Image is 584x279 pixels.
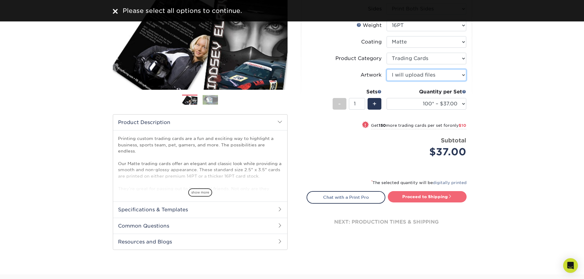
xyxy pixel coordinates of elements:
div: next: production times & shipping [307,204,467,240]
a: digitally printed [433,180,467,185]
span: show more [188,188,212,197]
span: only [450,123,466,128]
span: Please select all options to continue. [123,7,242,14]
div: Open Intercom Messenger [563,258,578,273]
div: $37.00 [391,145,466,159]
div: Quantity per Set [387,88,466,96]
div: Product Category [335,55,382,62]
a: Chat with a Print Pro [307,191,385,203]
p: Printing custom trading cards are a fun and exciting way to highlight a business, sports team, pe... [118,135,282,217]
img: close [113,9,118,14]
img: Trading Cards 01 [182,95,197,106]
div: Artwork [361,71,382,79]
h2: Specifications & Templates [113,202,287,217]
span: - [338,99,341,108]
strong: 150 [379,123,386,128]
div: Sets [333,88,382,96]
div: Weight [357,22,382,29]
img: Trading Cards 02 [203,95,218,104]
h2: Product Description [113,115,287,130]
h2: Resources and Blogs [113,234,287,250]
a: Proceed to Shipping [388,191,467,202]
h2: Common Questions [113,218,287,234]
strong: Subtotal [441,137,466,144]
small: The selected quantity will be [371,180,467,185]
span: + [372,99,376,108]
span: ! [365,122,366,128]
iframe: Google Customer Reviews [2,260,52,277]
span: $10 [459,123,466,128]
div: Coating [361,38,382,46]
small: Get more trading cards per set for [371,123,466,129]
